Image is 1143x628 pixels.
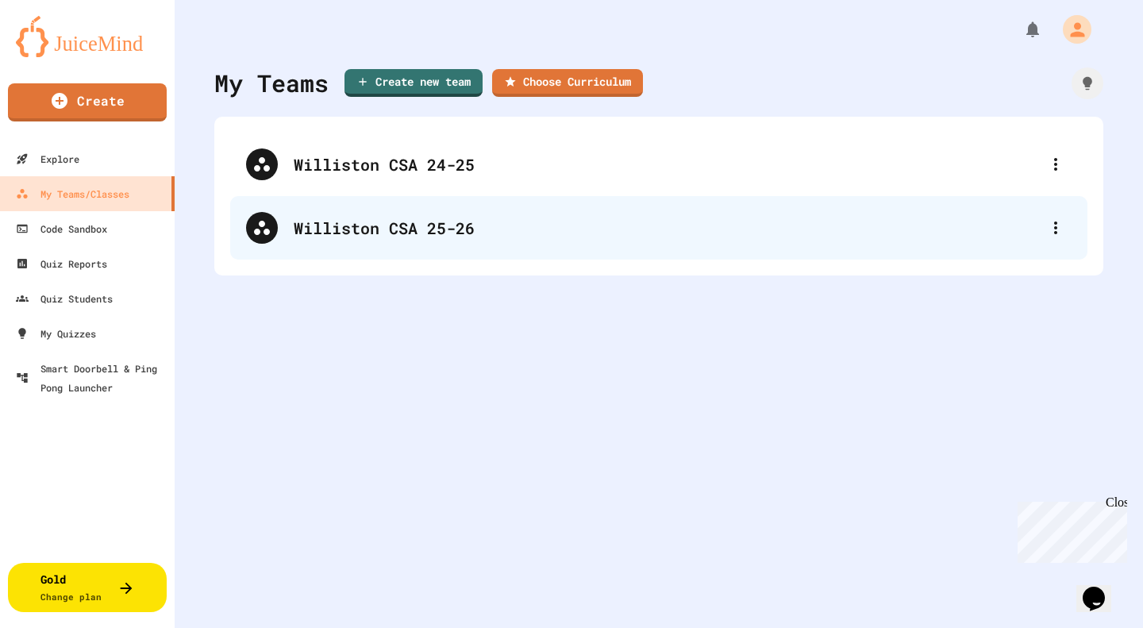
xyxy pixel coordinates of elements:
iframe: chat widget [1076,564,1127,612]
div: Explore [16,149,79,168]
a: Create [8,83,167,121]
a: Choose Curriculum [492,69,643,97]
div: My Teams [214,65,329,101]
div: Code Sandbox [16,219,107,238]
div: Williston CSA 25-26 [230,196,1087,260]
div: Chat with us now!Close [6,6,110,101]
div: Williston CSA 25-26 [294,216,1040,240]
div: Williston CSA 24-25 [294,152,1040,176]
div: My Account [1046,11,1095,48]
div: Smart Doorbell & Ping Pong Launcher [16,359,168,397]
iframe: chat widget [1011,495,1127,563]
div: My Quizzes [16,324,96,343]
a: Create new team [344,69,483,97]
div: Quiz Students [16,289,113,308]
div: My Teams/Classes [16,184,129,203]
img: logo-orange.svg [16,16,159,57]
span: Change plan [40,591,102,603]
div: Williston CSA 24-25 [230,133,1087,196]
div: Gold [40,571,102,604]
div: My Notifications [994,16,1046,43]
div: How it works [1072,67,1103,99]
div: Quiz Reports [16,254,107,273]
button: GoldChange plan [8,563,167,612]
